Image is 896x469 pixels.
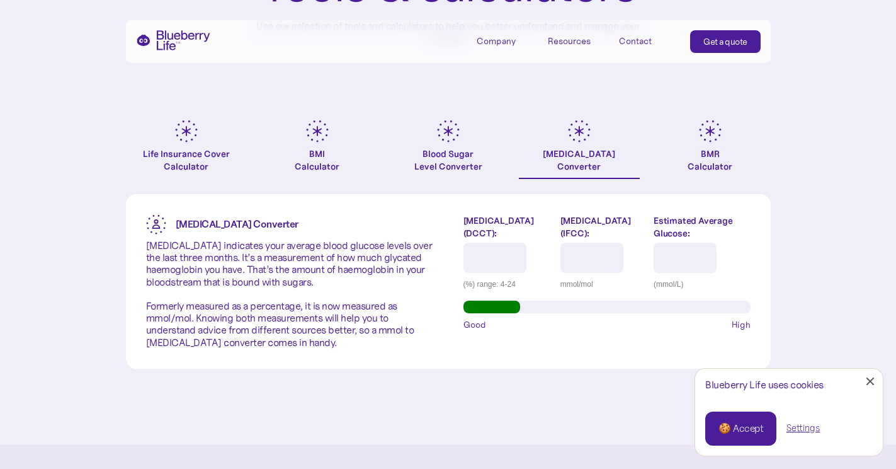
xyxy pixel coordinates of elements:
[688,148,732,173] div: BMR Calculator
[463,278,551,291] div: (%) range: 4-24
[560,214,644,240] label: [MEDICAL_DATA] (IFCC):
[295,148,339,173] div: BMI Calculator
[463,318,486,331] span: Good
[126,120,247,179] a: Life Insurance Cover Calculator
[718,422,763,436] div: 🍪 Accept
[543,148,615,173] div: [MEDICAL_DATA] Converter
[463,214,551,240] label: [MEDICAL_DATA] (DCCT):
[257,120,378,179] a: BMICalculator
[548,30,604,51] div: Resources
[705,379,873,391] div: Blueberry Life uses cookies
[414,148,482,173] div: Blood Sugar Level Converter
[146,240,433,349] p: [MEDICAL_DATA] indicates your average blood glucose levels over the last three months. It’s a mea...
[388,120,509,179] a: Blood SugarLevel Converter
[126,148,247,173] div: Life Insurance Cover Calculator
[519,120,640,179] a: [MEDICAL_DATA]Converter
[858,369,883,394] a: Close Cookie Popup
[136,30,210,50] a: home
[477,36,516,47] div: Company
[703,35,747,48] div: Get a quote
[548,36,591,47] div: Resources
[654,214,750,240] label: Estimated Average Glucose:
[705,412,776,446] a: 🍪 Accept
[870,381,871,382] div: Close Cookie Popup
[732,318,751,331] span: High
[619,36,652,47] div: Contact
[176,217,298,230] strong: [MEDICAL_DATA] Converter
[650,120,771,179] a: BMRCalculator
[560,278,644,291] div: mmol/mol
[690,30,761,53] a: Get a quote
[477,30,533,51] div: Company
[654,278,750,291] div: (mmol/L)
[619,30,676,51] a: Contact
[786,422,820,435] a: Settings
